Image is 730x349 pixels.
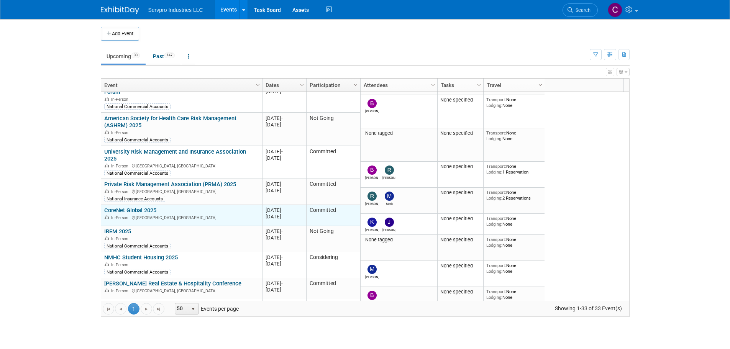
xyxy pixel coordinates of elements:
[365,300,379,305] div: Brian Donnelly
[486,269,502,274] span: Lodging:
[266,261,303,267] div: [DATE]
[104,181,236,188] a: Private Risk Management Association (PRMA) 2025
[440,130,480,136] div: None specified
[104,115,236,129] a: American Society for Health Care Risk Management (ASHRM) 2025
[365,227,379,232] div: Kevin Wofford
[486,190,541,201] div: None 2 Reservations
[105,215,109,219] img: In-Person Event
[365,175,379,180] div: Beth Schoeller
[486,136,502,141] span: Lodging:
[104,207,156,214] a: CoreNet Global 2025
[382,227,396,232] div: Jeremy Jackson
[385,165,394,175] img: Rick Knox
[266,181,303,187] div: [DATE]
[281,228,283,234] span: -
[105,262,109,266] img: In-Person Event
[486,195,502,201] span: Lodging:
[111,262,131,267] span: In-Person
[351,79,360,90] a: Column Settings
[190,306,196,312] span: select
[101,27,139,41] button: Add Event
[104,269,171,275] div: National Commercial Accounts
[306,226,360,252] td: Not Going
[104,196,165,202] div: National Insurance Accounts
[266,187,303,194] div: [DATE]
[128,303,139,315] span: 1
[281,181,283,187] span: -
[573,7,591,13] span: Search
[486,221,502,227] span: Lodging:
[266,148,303,155] div: [DATE]
[563,3,598,17] a: Search
[306,179,360,205] td: Committed
[299,82,305,88] span: Column Settings
[105,288,109,292] img: In-Person Event
[266,287,303,293] div: [DATE]
[266,280,303,287] div: [DATE]
[486,164,541,175] div: None 1 Reservation
[165,303,246,315] span: Events per page
[306,113,360,146] td: Not Going
[440,164,480,170] div: None specified
[486,295,502,300] span: Lodging:
[104,280,241,287] a: [PERSON_NAME] Real Estate & Hospitality Conference
[306,79,360,113] td: Not Going
[367,192,377,201] img: Rick Dubois
[104,214,259,221] div: [GEOGRAPHIC_DATA], [GEOGRAPHIC_DATA]
[486,263,541,274] div: None None
[115,303,126,315] a: Go to the previous page
[104,287,259,294] div: [GEOGRAPHIC_DATA], [GEOGRAPHIC_DATA]
[111,236,131,241] span: In-Person
[164,52,175,58] span: 147
[536,79,545,90] a: Column Settings
[266,207,303,213] div: [DATE]
[385,192,394,201] img: Mark Bristol
[364,79,432,92] a: Attendees
[156,306,162,312] span: Go to the last page
[281,149,283,154] span: -
[118,306,124,312] span: Go to the previous page
[365,274,379,279] div: Maria Robertson
[104,103,171,110] div: National Commercial Accounts
[365,108,379,113] div: Brian Donnelly
[306,205,360,226] td: Committed
[104,79,257,92] a: Event
[306,252,360,278] td: Considering
[104,243,171,249] div: National Commercial Accounts
[537,82,543,88] span: Column Settings
[486,130,541,141] div: None None
[367,265,377,274] img: Maria Robertson
[266,213,303,220] div: [DATE]
[266,155,303,161] div: [DATE]
[306,278,360,299] td: Committed
[105,236,109,240] img: In-Person Event
[281,254,283,260] span: -
[105,130,109,134] img: In-Person Event
[104,170,171,176] div: National Commercial Accounts
[440,216,480,222] div: None specified
[101,7,139,14] img: ExhibitDay
[105,306,112,312] span: Go to the first page
[310,79,355,92] a: Participation
[475,79,483,90] a: Column Settings
[440,190,480,196] div: None specified
[548,303,629,314] span: Showing 1-33 of 33 Event(s)
[441,79,478,92] a: Tasks
[266,79,301,92] a: Dates
[382,201,396,206] div: Mark Bristol
[486,263,506,268] span: Transport:
[440,263,480,269] div: None specified
[367,99,377,108] img: Brian Donnelly
[281,115,283,121] span: -
[298,79,306,90] a: Column Settings
[486,169,502,175] span: Lodging:
[255,82,261,88] span: Column Settings
[111,97,131,102] span: In-Person
[367,218,377,227] img: Kevin Wofford
[367,291,377,300] img: Brian Donnelly
[105,97,109,101] img: In-Person Event
[363,130,434,136] div: None tagged
[365,201,379,206] div: Rick Dubois
[486,289,541,300] div: None None
[486,97,506,102] span: Transport:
